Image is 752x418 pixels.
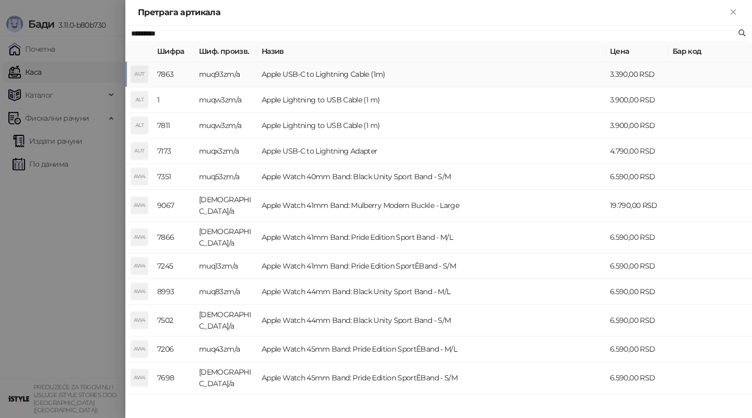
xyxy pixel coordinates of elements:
[257,305,606,336] td: Apple Watch 44mm Band: Black Unity Sport Band - S/M
[606,279,668,305] td: 6.590,00 RSD
[153,113,195,138] td: 7811
[195,305,257,336] td: [DEMOGRAPHIC_DATA]/a
[195,113,257,138] td: muqw3zm/a
[195,87,257,113] td: muqw3zm/a
[131,66,148,83] div: AUT
[195,222,257,253] td: [DEMOGRAPHIC_DATA]/a
[195,164,257,190] td: muq53zm/a
[153,164,195,190] td: 7351
[257,222,606,253] td: Apple Watch 41mm Band: Pride Edition Sport Band - M/L
[606,138,668,164] td: 4.790,00 RSD
[257,113,606,138] td: Apple Lightning to USB Cable (1 m)
[131,283,148,300] div: AW4
[153,87,195,113] td: 1
[195,62,257,87] td: muq93zm/a
[131,369,148,386] div: AW4
[195,336,257,362] td: muq43zm/a
[131,312,148,329] div: AW4
[257,62,606,87] td: Apple USB-C to Lightning Cable (1m)
[131,341,148,357] div: AW4
[606,164,668,190] td: 6.590,00 RSD
[606,222,668,253] td: 6.590,00 RSD
[606,362,668,394] td: 6.590,00 RSD
[153,253,195,279] td: 7245
[153,138,195,164] td: 7173
[153,62,195,87] td: 7863
[606,336,668,362] td: 6.590,00 RSD
[257,190,606,222] td: Apple Watch 41mm Band: Mulberry Modern Buckle - Large
[727,6,739,19] button: Close
[195,138,257,164] td: muqx3zm/a
[153,305,195,336] td: 7502
[606,113,668,138] td: 3.900,00 RSD
[257,138,606,164] td: Apple USB-C to Lightning Adapter
[131,91,148,108] div: ALT
[606,62,668,87] td: 3.390,00 RSD
[606,190,668,222] td: 19.790,00 RSD
[257,253,606,279] td: Apple Watch 41mm Band: Pride Edition SportÊBand - S/M
[195,253,257,279] td: muq13zm/a
[195,362,257,394] td: [DEMOGRAPHIC_DATA]/a
[131,258,148,274] div: AW4
[668,41,752,62] th: Бар код
[153,41,195,62] th: Шифра
[606,305,668,336] td: 6.590,00 RSD
[153,222,195,253] td: 7866
[257,87,606,113] td: Apple Lightning to USB Cable (1 m)
[153,279,195,305] td: 8993
[131,229,148,246] div: AW4
[131,117,148,134] div: ALT
[606,253,668,279] td: 6.590,00 RSD
[138,6,727,19] div: Претрага артикала
[257,41,606,62] th: Назив
[131,168,148,185] div: AW4
[257,336,606,362] td: Apple Watch 45mm Band: Pride Edition SportÊBand - M/L
[153,190,195,222] td: 9067
[257,279,606,305] td: Apple Watch 44mm Band: Black Unity Sport Band - M/L
[257,362,606,394] td: Apple Watch 45mm Band: Pride Edition SportÊBand - S/M
[195,279,257,305] td: muq83zm/a
[153,362,195,394] td: 7698
[606,41,668,62] th: Цена
[153,336,195,362] td: 7206
[257,164,606,190] td: Apple Watch 40mm Band: Black Unity Sport Band - S/M
[195,41,257,62] th: Шиф. произв.
[131,197,148,214] div: AW4
[195,190,257,222] td: [DEMOGRAPHIC_DATA]/a
[606,87,668,113] td: 3.900,00 RSD
[131,143,148,159] div: AUT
